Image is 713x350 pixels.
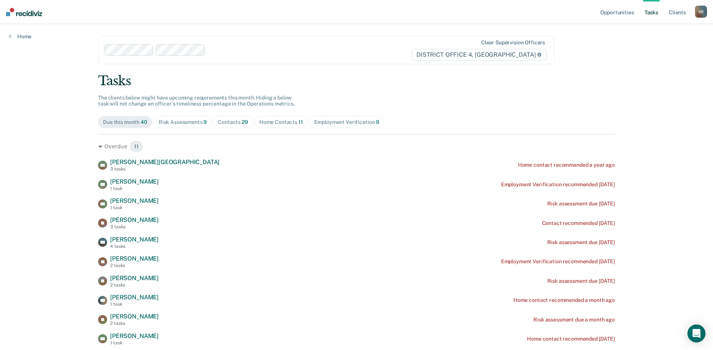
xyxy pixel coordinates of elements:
[695,6,707,18] div: S R
[527,336,615,342] div: Home contact recommended [DATE]
[129,140,144,152] span: 11
[501,181,615,188] div: Employment Verification recommended [DATE]
[110,332,159,339] span: [PERSON_NAME]
[314,119,380,125] div: Employment Verification
[110,302,159,307] div: 1 task
[110,197,159,204] span: [PERSON_NAME]
[110,275,159,282] span: [PERSON_NAME]
[6,8,42,16] img: Recidiviz
[110,321,159,326] div: 2 tasks
[242,119,248,125] span: 29
[542,220,615,226] div: Contact recommended [DATE]
[110,294,159,301] span: [PERSON_NAME]
[481,39,545,46] div: Clear supervision officers
[110,186,159,191] div: 1 task
[110,205,159,210] div: 1 task
[203,119,207,125] span: 9
[501,258,615,265] div: Employment Verification recommended [DATE]
[110,158,220,166] span: [PERSON_NAME][GEOGRAPHIC_DATA]
[9,33,32,40] a: Home
[110,178,159,185] span: [PERSON_NAME]
[110,236,159,243] span: [PERSON_NAME]
[110,255,159,262] span: [PERSON_NAME]
[218,119,248,125] div: Contacts
[547,239,615,246] div: Risk assessment due [DATE]
[513,297,615,303] div: Home contact recommended a month ago
[98,95,295,107] span: The clients below might have upcoming requirements this month. Hiding a below task will not chang...
[518,162,615,168] div: Home contact recommended a year ago
[103,119,147,125] div: Due this month
[298,119,303,125] span: 11
[159,119,207,125] div: Risk Assessments
[110,244,159,249] div: 4 tasks
[110,216,159,223] span: [PERSON_NAME]
[695,6,707,18] button: SR
[547,201,615,207] div: Risk assessment due [DATE]
[376,119,379,125] span: 9
[141,119,147,125] span: 40
[110,313,159,320] span: [PERSON_NAME]
[259,119,303,125] div: Home Contacts
[98,73,615,89] div: Tasks
[412,49,546,61] span: DISTRICT OFFICE 4, [GEOGRAPHIC_DATA]
[547,278,615,284] div: Risk assessment due [DATE]
[110,282,159,288] div: 2 tasks
[110,166,220,172] div: 3 tasks
[110,263,159,268] div: 2 tasks
[98,140,615,152] div: Overdue 11
[110,340,159,345] div: 1 task
[533,317,615,323] div: Risk assessment due a month ago
[110,224,159,229] div: 3 tasks
[687,324,705,342] div: Open Intercom Messenger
